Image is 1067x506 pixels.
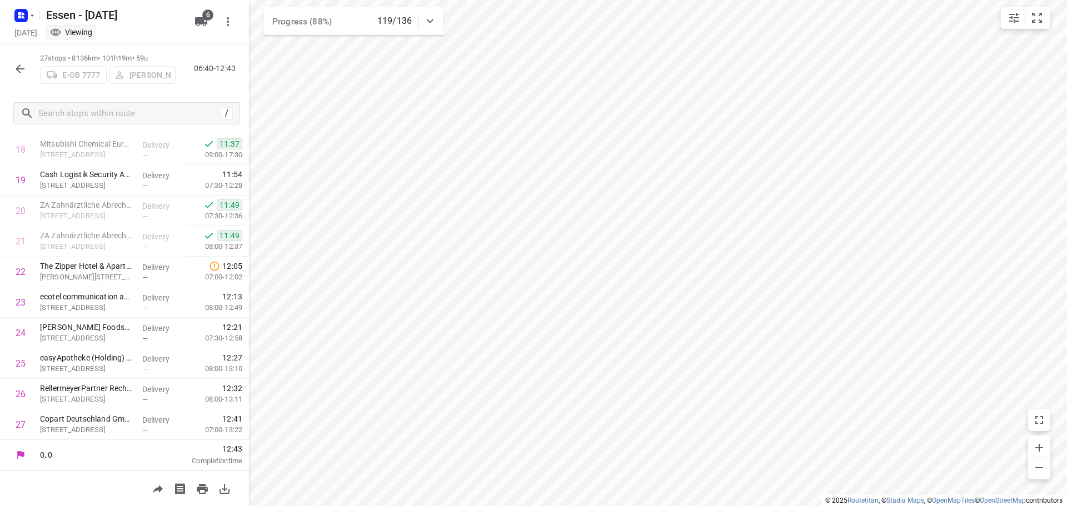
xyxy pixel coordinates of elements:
span: 6 [202,9,213,21]
div: You are currently in view mode. To make any changes, go to edit project. [50,27,92,38]
input: Search stops within route [38,105,221,122]
a: OpenStreetMap [980,497,1026,504]
svg: Done [203,230,215,241]
span: Download route [213,483,236,493]
span: Progress (88%) [272,17,332,27]
div: 24 [16,328,26,338]
p: Delivery [142,201,183,212]
p: Delivery [142,292,183,303]
a: OpenMapTiles [932,497,975,504]
button: Fit zoom [1026,7,1048,29]
p: 07:00-13:22 [187,424,242,435]
span: 11:37 [217,138,242,149]
p: Delivery [142,170,183,181]
p: Schiessstraße 47, Düsseldorf [40,149,133,161]
p: 07:30-12:36 [187,211,242,222]
span: Share route [147,483,169,493]
button: More [217,11,239,33]
p: Niederkasseler Lohweg 18, Düsseldorf [40,363,133,374]
span: 11:54 [222,169,242,180]
p: Marmon Foodservice Technologies Europe GmbH(Carsten Meiat) [40,322,133,333]
div: 18 [16,144,26,155]
p: 07:30-12:28 [187,180,242,191]
p: 27 stops • 8136km • 101h19m • 59u [40,53,176,64]
p: Pariser Str. 83 - 89, Düsseldorf [40,272,133,283]
div: / [221,107,233,119]
div: 26 [16,389,26,399]
svg: Done [203,199,215,211]
p: Niederkasseler Lohweg 183, Düsseldorf [40,333,133,344]
span: — [142,365,148,373]
p: Delivery [142,231,183,242]
p: ecotel communication ag(Dagma Kainz) [40,291,133,302]
div: 25 [16,358,26,369]
p: 08:00-13:10 [187,363,242,374]
div: 19 [16,175,26,186]
div: 27 [16,419,26,430]
div: 20 [16,206,26,216]
p: ZA Zahnärztliche Abrechnungsgesellschaft Düsseldorf AG(Claudia Wolk) [40,230,133,241]
span: Print shipping labels [169,483,191,493]
span: — [142,334,148,343]
p: Delivery [142,384,183,395]
span: 12:41 [222,413,242,424]
span: 12:43 [169,443,242,454]
span: 11:49 [217,230,242,241]
p: ZA Zahnärztliche Abrechnungsgesellschaft Düsseldorf AG(Petra Linke) [40,199,133,211]
p: 07:30-12:58 [187,333,242,344]
p: 0, 0 [40,449,156,460]
button: Map settings [1003,7,1025,29]
p: Am Seestern 24, Düsseldorf [40,424,133,435]
span: 12:27 [222,352,242,363]
p: 08:00-12:37 [187,241,242,252]
span: — [142,395,148,404]
p: 08:00-12:49 [187,302,242,313]
svg: Late [209,260,220,272]
span: — [142,273,148,282]
span: — [142,426,148,434]
div: small contained button group [1001,7,1050,29]
span: — [142,243,148,251]
p: Mitsubishi Chemical Europe GmbH(Mitsubishi Chemical Europe GmbH) [40,138,133,149]
span: 12:32 [222,383,242,394]
div: 23 [16,297,26,308]
p: Werftstraße 21, Düsseldorf [40,211,133,222]
svg: Done [203,138,215,149]
p: 07:00-12:02 [187,272,242,283]
p: 08:00-13:11 [187,394,242,405]
p: The Zipper Hotel & Apartments GmbH(Franziska Pfaff) [40,260,133,272]
span: 11:49 [217,199,242,211]
span: — [142,212,148,221]
p: Cash Logistik Security AG(Daniel Richter) [40,169,133,180]
span: 12:05 [222,260,242,272]
p: Delivery [142,323,183,334]
button: 6 [190,11,212,33]
div: 22 [16,267,26,277]
span: — [142,151,148,159]
span: Print route [191,483,213,493]
p: Werftstraße 21, Düsseldorf [40,241,133,252]
p: Delivery [142,414,183,425]
span: — [142,304,148,312]
a: Stadia Maps [886,497,924,504]
a: Routetitan [847,497,879,504]
p: Niederkasseler Lohweg 18, Düsseldorf [40,394,133,405]
div: Progress (88%)119/136 [263,7,443,36]
p: 06:40-12:43 [194,63,240,74]
span: — [142,182,148,190]
p: easyApotheke (Holding) AG(Victoria Mourtou) [40,352,133,363]
p: RellermeyerPartner Rechtsanwälte PartG mbB(RellermeyerPartner Rechtsanwälte PartG mbB) [40,383,133,394]
p: Delivery [142,139,183,151]
p: 119/136 [377,14,412,28]
p: Prinzenallee 11, Düsseldorf [40,302,133,313]
span: 12:21 [222,322,242,333]
p: Delivery [142,262,183,273]
span: 12:13 [222,291,242,302]
p: Delivery [142,353,183,364]
p: Completion time [169,455,242,467]
p: 09:00-17:30 [187,149,242,161]
div: 21 [16,236,26,247]
p: Burgunderstraße 29, Düsseldorf [40,180,133,191]
p: Copart Deutschland GmbH(Lacin Zeynep) [40,413,133,424]
li: © 2025 , © , © © contributors [825,497,1063,504]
